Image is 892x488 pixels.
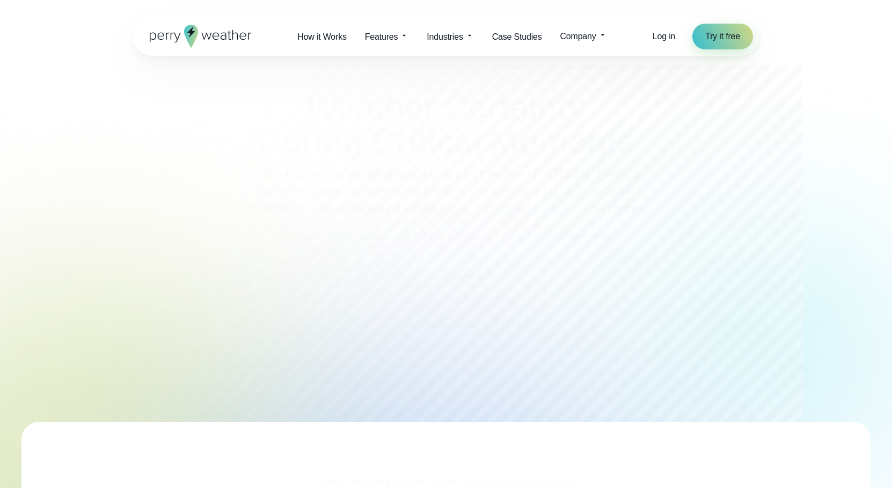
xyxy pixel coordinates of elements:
[492,31,542,43] span: Case Studies
[560,30,596,43] span: Company
[365,31,398,43] span: Features
[288,26,356,48] a: How it Works
[653,30,675,43] a: Log in
[692,24,753,49] a: Try it free
[653,32,675,41] span: Log in
[427,31,463,43] span: Industries
[483,26,551,48] a: Case Studies
[705,30,740,43] span: Try it free
[297,31,347,43] span: How it Works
